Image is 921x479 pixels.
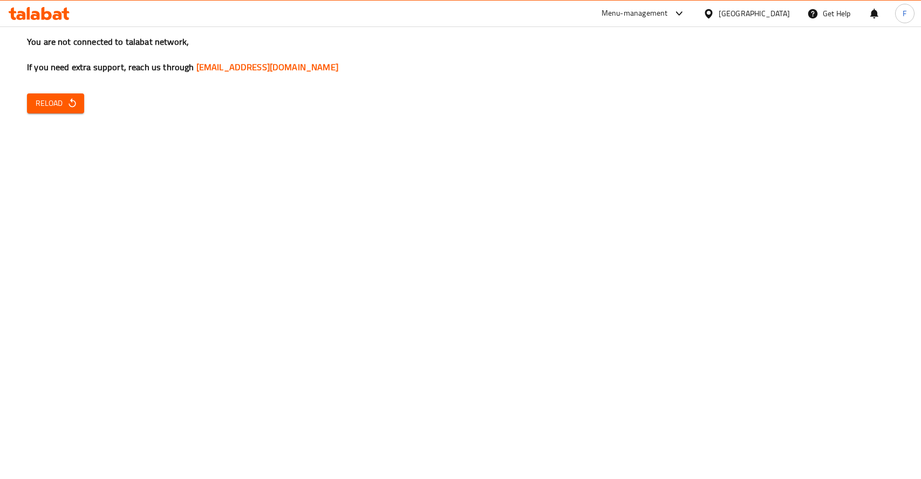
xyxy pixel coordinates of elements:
span: F [903,8,906,19]
div: Menu-management [602,7,668,20]
span: Reload [36,97,76,110]
button: Reload [27,93,84,113]
a: [EMAIL_ADDRESS][DOMAIN_NAME] [196,59,338,75]
h3: You are not connected to talabat network, If you need extra support, reach us through [27,36,894,73]
div: [GEOGRAPHIC_DATA] [719,8,790,19]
